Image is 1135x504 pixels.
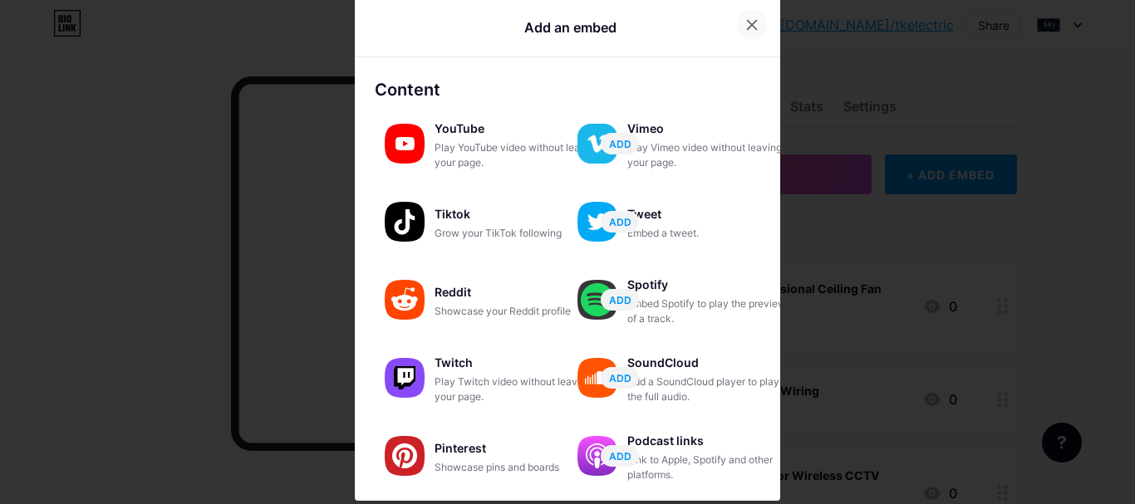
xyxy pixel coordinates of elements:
[609,371,631,385] span: ADD
[601,133,639,154] button: ADD
[435,117,601,140] div: YouTube
[435,281,601,304] div: Reddit
[627,374,794,404] div: Add a SoundCloud player to play the full audio.
[435,374,601,404] div: Play Twitch video without leaving your page.
[577,124,617,164] img: vimeo
[385,358,425,398] img: twitch
[627,453,794,482] div: Link to Apple, Spotify and other platforms.
[435,226,601,241] div: Grow your TikTok following
[609,137,631,151] span: ADD
[375,77,760,102] div: Content
[627,351,794,374] div: SoundCloud
[435,351,601,374] div: Twitch
[524,17,617,37] div: Add an embed
[601,289,639,311] button: ADD
[627,203,794,226] div: Tweet
[601,367,639,389] button: ADD
[435,140,601,170] div: Play YouTube video without leaving your page.
[577,280,617,320] img: spotify
[577,358,617,398] img: soundcloud
[385,124,425,164] img: youtube
[627,273,794,296] div: Spotify
[385,280,425,320] img: reddit
[435,304,601,319] div: Showcase your Reddit profile
[601,211,639,232] button: ADD
[609,215,631,229] span: ADD
[385,202,425,242] img: tiktok
[601,445,639,467] button: ADD
[577,436,617,476] img: podcastlinks
[627,429,794,453] div: Podcast links
[435,203,601,226] div: Tiktok
[627,296,794,326] div: Embed Spotify to play the preview of a track.
[385,436,425,476] img: pinterest
[627,117,794,140] div: Vimeo
[609,293,631,307] span: ADD
[609,449,631,463] span: ADD
[435,460,601,475] div: Showcase pins and boards
[435,437,601,460] div: Pinterest
[627,226,794,241] div: Embed a tweet.
[627,140,794,170] div: Play Vimeo video without leaving your page.
[577,202,617,242] img: twitter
